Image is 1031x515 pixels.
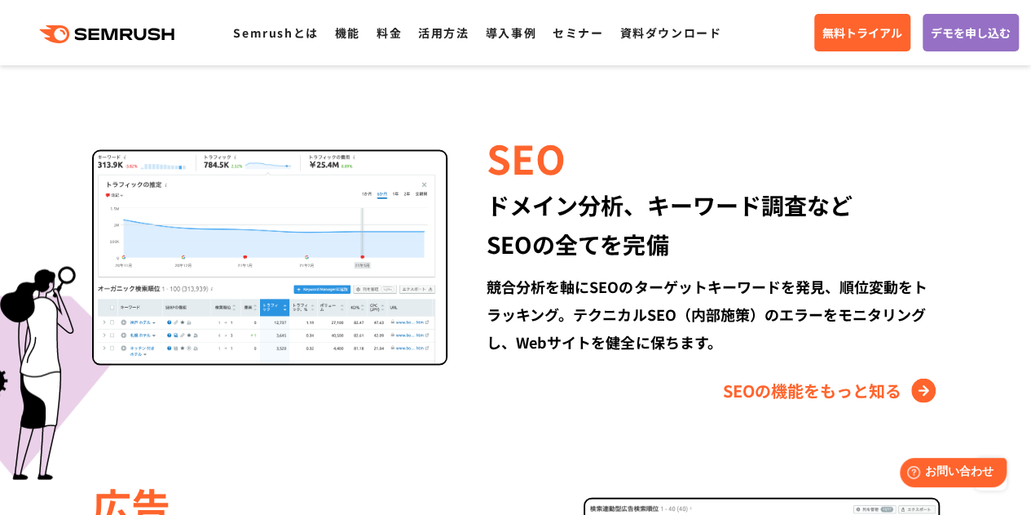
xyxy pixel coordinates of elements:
iframe: Help widget launcher [886,451,1013,497]
div: 競合分析を軸にSEOのターゲットキーワードを発見、順位変動をトラッキング。テクニカルSEO（内部施策）のエラーをモニタリングし、Webサイトを健全に保ちます。 [487,272,939,355]
span: デモを申し込む [931,24,1011,42]
a: セミナー [553,24,603,41]
a: 機能 [335,24,360,41]
div: ドメイン分析、キーワード調査など SEOの全てを完備 [487,184,939,263]
a: 資料ダウンロード [619,24,721,41]
a: 導入事例 [486,24,536,41]
a: SEOの機能をもっと知る [723,377,940,403]
span: 無料トライアル [822,24,902,42]
a: 無料トライアル [814,14,910,51]
a: デモを申し込む [923,14,1019,51]
div: SEO [487,129,939,184]
a: 料金 [377,24,402,41]
a: Semrushとは [233,24,318,41]
a: 活用方法 [418,24,469,41]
